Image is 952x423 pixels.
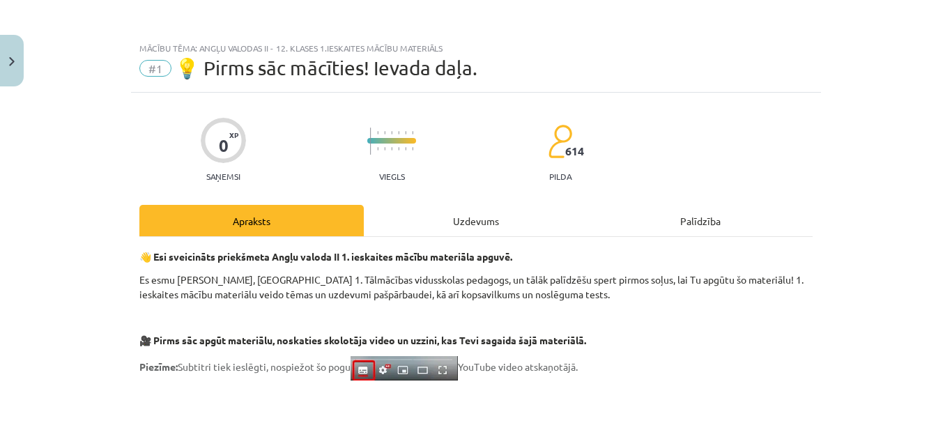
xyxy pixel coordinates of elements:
img: icon-short-line-57e1e144782c952c97e751825c79c345078a6d821885a25fce030b3d8c18986b.svg [377,131,378,134]
img: icon-short-line-57e1e144782c952c97e751825c79c345078a6d821885a25fce030b3d8c18986b.svg [412,147,413,151]
span: XP [229,131,238,139]
img: icon-close-lesson-0947bae3869378f0d4975bcd49f059093ad1ed9edebbc8119c70593378902aed.svg [9,57,15,66]
div: Apraksts [139,205,364,236]
p: pilda [549,171,571,181]
span: 💡 Pirms sāc mācīties! Ievada daļa. [175,56,477,79]
img: icon-short-line-57e1e144782c952c97e751825c79c345078a6d821885a25fce030b3d8c18986b.svg [384,131,385,134]
div: 0 [219,136,229,155]
img: students-c634bb4e5e11cddfef0936a35e636f08e4e9abd3cc4e673bd6f9a4125e45ecb1.svg [548,124,572,159]
strong: 👋 Esi sveicināts priekšmeta Angļu valoda II 1. ieskaites mācību materiāla apguvē. [139,250,512,263]
span: 614 [565,145,584,157]
p: Es esmu [PERSON_NAME], [GEOGRAPHIC_DATA] 1. Tālmācības vidusskolas pedagogs, un tālāk palīdzēšu s... [139,272,813,302]
img: icon-short-line-57e1e144782c952c97e751825c79c345078a6d821885a25fce030b3d8c18986b.svg [405,147,406,151]
span: #1 [139,60,171,77]
img: icon-short-line-57e1e144782c952c97e751825c79c345078a6d821885a25fce030b3d8c18986b.svg [377,147,378,151]
img: icon-short-line-57e1e144782c952c97e751825c79c345078a6d821885a25fce030b3d8c18986b.svg [405,131,406,134]
img: icon-short-line-57e1e144782c952c97e751825c79c345078a6d821885a25fce030b3d8c18986b.svg [412,131,413,134]
div: Palīdzība [588,205,813,236]
div: Mācību tēma: Angļu valodas ii - 12. klases 1.ieskaites mācību materiāls [139,43,813,53]
img: icon-short-line-57e1e144782c952c97e751825c79c345078a6d821885a25fce030b3d8c18986b.svg [384,147,385,151]
p: Viegls [379,171,405,181]
img: icon-short-line-57e1e144782c952c97e751825c79c345078a6d821885a25fce030b3d8c18986b.svg [391,147,392,151]
img: icon-long-line-d9ea69661e0d244f92f715978eff75569469978d946b2353a9bb055b3ed8787d.svg [370,128,371,155]
img: icon-short-line-57e1e144782c952c97e751825c79c345078a6d821885a25fce030b3d8c18986b.svg [398,147,399,151]
span: Subtitri tiek ieslēgti, nospiežot šo pogu YouTube video atskaņotājā. [139,360,578,373]
img: icon-short-line-57e1e144782c952c97e751825c79c345078a6d821885a25fce030b3d8c18986b.svg [391,131,392,134]
strong: 🎥 Pirms sāc apgūt materiālu, noskaties skolotāja video un uzzini, kas Tevi sagaida šajā materiālā. [139,334,586,346]
strong: Piezīme: [139,360,178,373]
div: Uzdevums [364,205,588,236]
p: Saņemsi [201,171,246,181]
img: icon-short-line-57e1e144782c952c97e751825c79c345078a6d821885a25fce030b3d8c18986b.svg [398,131,399,134]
